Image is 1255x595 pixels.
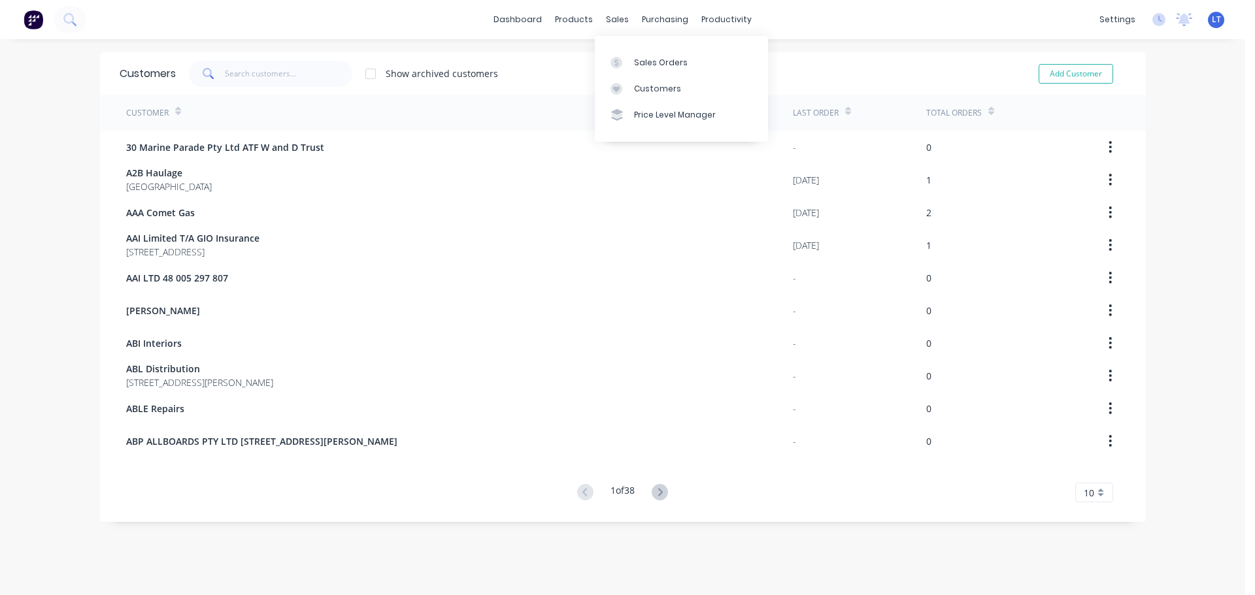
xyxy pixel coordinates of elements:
span: AAI Limited T/A GIO Insurance [126,231,259,245]
div: sales [599,10,635,29]
div: 1 [926,173,931,187]
span: ABI Interiors [126,336,182,350]
span: AAI LTD 48 005 297 807 [126,271,228,285]
div: Customer [126,107,169,119]
img: Factory [24,10,43,29]
div: [DATE] [793,173,819,187]
div: - [793,304,796,317]
div: - [793,434,796,448]
div: settings [1093,10,1142,29]
div: Sales Orders [634,57,688,69]
div: 0 [926,304,931,317]
span: ABLE Repairs [126,402,184,415]
div: - [793,402,796,415]
span: ABP ALLBOARDS PTY LTD [STREET_ADDRESS][PERSON_NAME] [126,434,397,448]
div: Customers [120,66,176,82]
div: [DATE] [793,238,819,252]
span: A2B Haulage [126,166,212,180]
span: [PERSON_NAME] [126,304,200,317]
div: Customers [634,83,681,95]
div: 1 [926,238,931,252]
div: 0 [926,140,931,154]
span: LT [1212,14,1221,25]
div: - [793,271,796,285]
div: productivity [695,10,758,29]
span: [STREET_ADDRESS] [126,245,259,259]
a: dashboard [487,10,548,29]
span: AAA Comet Gas [126,206,195,219]
span: 10 [1084,486,1094,500]
div: 0 [926,271,931,285]
div: - [793,140,796,154]
span: [STREET_ADDRESS][PERSON_NAME] [126,376,273,389]
div: 0 [926,369,931,383]
a: Price Level Manager [595,102,768,128]
input: Search customers... [225,61,352,87]
a: Sales Orders [595,49,768,75]
div: 0 [926,402,931,415]
div: Last Order [793,107,839,119]
div: [DATE] [793,206,819,219]
div: purchasing [635,10,695,29]
span: 30 Marine Parade Pty Ltd ATF W and D Trust [126,140,324,154]
button: Add Customer [1039,64,1113,84]
a: Customers [595,76,768,102]
div: Price Level Manager [634,109,716,121]
div: 1 of 38 [611,483,635,502]
div: Total Orders [926,107,982,119]
span: [GEOGRAPHIC_DATA] [126,180,212,193]
div: products [548,10,599,29]
div: - [793,336,796,350]
div: - [793,369,796,383]
div: 2 [926,206,931,219]
span: ABL Distribution [126,362,273,376]
div: 0 [926,336,931,350]
div: Show archived customers [386,67,498,80]
div: 0 [926,434,931,448]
